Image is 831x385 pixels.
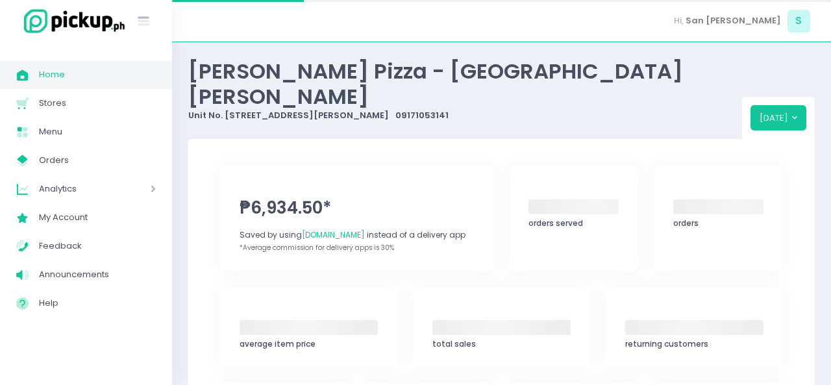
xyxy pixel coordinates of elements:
span: Analytics [39,180,114,197]
span: *Average commission for delivery apps is 30% [240,243,394,253]
span: Home [39,66,156,83]
span: Feedback [39,238,156,255]
span: Orders [39,152,156,169]
span: ‌ [528,199,619,214]
span: Hi, [674,14,684,27]
div: Saved by using instead of a delivery app [240,229,475,241]
span: ₱6,934.50* [240,195,475,221]
a: ‌returning customers [606,287,782,367]
span: ‌ [432,320,571,335]
span: orders served [528,217,583,229]
span: ‌ [673,199,763,214]
a: ‌average item price [221,287,397,367]
img: logo [16,7,127,35]
span: Help [39,295,156,312]
span: returning customers [625,338,708,349]
span: ‌ [625,320,763,335]
span: S [788,10,810,32]
span: San [PERSON_NAME] [686,14,781,27]
a: ‌orders [654,166,783,271]
span: ‌ [240,320,378,335]
span: orders [673,217,699,229]
span: Stores [39,95,156,112]
span: average item price [240,338,316,349]
a: ‌total sales [414,287,590,367]
span: total sales [432,338,476,349]
button: [DATE] [750,105,807,130]
div: [PERSON_NAME] Pizza - [GEOGRAPHIC_DATA][PERSON_NAME] [188,58,742,109]
span: Menu [39,123,156,140]
a: ‌orders served [510,166,638,271]
span: My Account [39,209,156,226]
span: Announcements [39,266,156,283]
div: Unit No. [STREET_ADDRESS][PERSON_NAME] 09171053141 [188,109,742,122]
span: [DOMAIN_NAME] [302,229,365,240]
